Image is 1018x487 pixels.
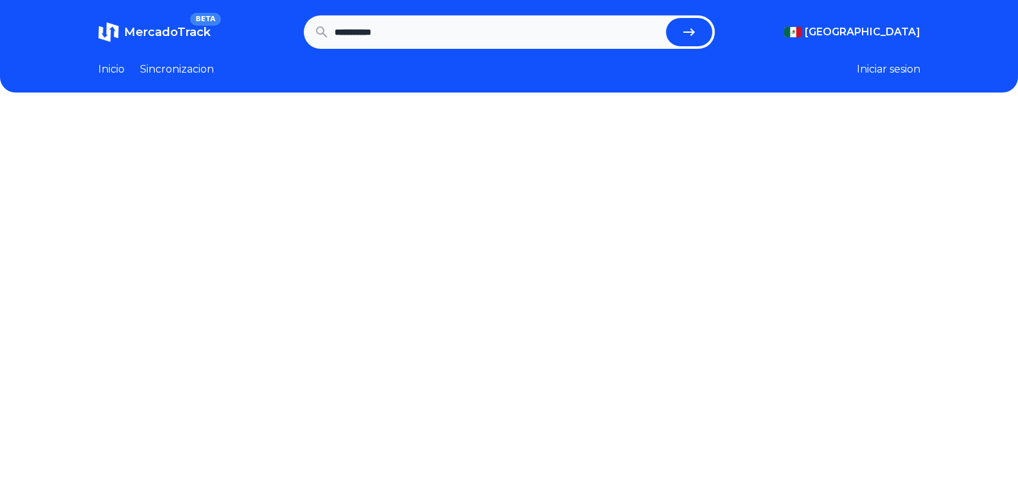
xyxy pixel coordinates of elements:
span: MercadoTrack [124,25,211,39]
button: [GEOGRAPHIC_DATA] [784,24,920,40]
button: Iniciar sesion [857,62,920,77]
a: Sincronizacion [140,62,214,77]
img: MercadoTrack [98,22,119,42]
a: MercadoTrackBETA [98,22,211,42]
span: [GEOGRAPHIC_DATA] [805,24,920,40]
img: Mexico [784,27,802,37]
a: Inicio [98,62,125,77]
span: BETA [190,13,220,26]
